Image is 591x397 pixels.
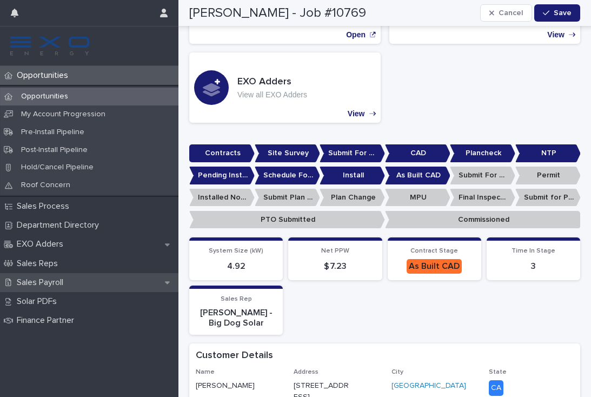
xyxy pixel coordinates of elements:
p: 4.92 [196,261,276,272]
p: Opportunities [12,70,77,81]
h2: Customer Details [196,350,273,362]
span: Name [196,369,215,375]
a: [GEOGRAPHIC_DATA] [391,380,466,392]
p: Hold/Cancel Pipeline [12,163,102,172]
p: EXO Adders [12,239,72,249]
p: Post-Install Pipeline [12,145,96,155]
p: Submit For CAD [320,144,385,162]
p: Sales Payroll [12,277,72,288]
a: View [189,52,381,123]
span: State [489,369,507,375]
span: Time In Stage [512,248,555,254]
span: Contract Stage [410,248,458,254]
p: Schedule For Install [255,167,320,184]
p: Submit Plan Change [255,189,320,207]
p: View [547,30,565,39]
p: Plan Change [320,189,385,207]
span: Sales Rep [221,296,252,302]
p: Submit For Permit [450,167,515,184]
p: Sales Process [12,201,78,211]
p: Roof Concern [12,181,79,190]
p: Plancheck [450,144,515,162]
p: View all EXO Adders [237,90,307,100]
p: Contracts [189,144,255,162]
p: $ 7.23 [295,261,375,272]
span: City [391,369,403,375]
p: Pending Install Task [189,167,255,184]
span: Net PPW [321,248,349,254]
span: Save [554,9,572,17]
div: CA [489,380,503,396]
p: Permit [515,167,581,184]
img: FKS5r6ZBThi8E5hshIGi [9,35,91,57]
p: Commissioned [385,211,581,229]
p: Installed No Permit [189,189,255,207]
p: Final Inspection [450,189,515,207]
p: Pre-Install Pipeline [12,128,93,137]
p: CAD [385,144,450,162]
p: View [348,109,365,118]
p: Install [320,167,385,184]
span: Cancel [499,9,523,17]
p: Submit for PTO [515,189,581,207]
p: NTP [515,144,581,162]
h2: [PERSON_NAME] - Job #10769 [189,5,366,21]
p: [PERSON_NAME] [196,380,281,392]
h3: EXO Adders [237,76,307,88]
p: Site Survey [255,144,320,162]
button: Cancel [480,4,532,22]
p: Opportunities [12,92,77,101]
button: Save [534,4,580,22]
p: My Account Progression [12,110,114,119]
p: Solar PDFs [12,296,65,307]
span: System Size (kW) [209,248,263,254]
p: MPU [385,189,450,207]
p: Sales Reps [12,259,67,269]
p: As Built CAD [385,167,450,184]
p: Department Directory [12,220,108,230]
p: 3 [493,261,574,272]
span: Address [294,369,318,375]
p: Finance Partner [12,315,83,326]
div: As Built CAD [407,259,462,274]
p: [PERSON_NAME] - Big Dog Solar [196,308,276,328]
p: PTO Submitted [189,211,385,229]
p: Open [346,30,366,39]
